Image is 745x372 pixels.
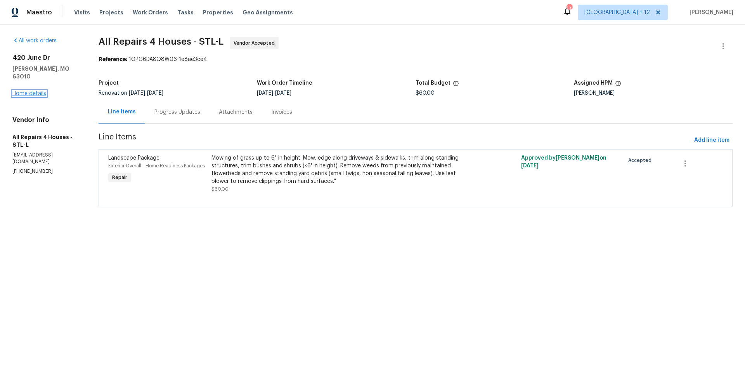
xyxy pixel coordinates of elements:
span: $60.00 [211,187,229,191]
span: Visits [74,9,90,16]
div: 133 [567,5,572,12]
span: [DATE] [257,90,273,96]
span: [DATE] [147,90,163,96]
span: - [129,90,163,96]
span: Renovation [99,90,163,96]
span: Maestro [26,9,52,16]
span: The total cost of line items that have been proposed by Opendoor. This sum includes line items th... [453,80,459,90]
span: Add line item [694,136,729,145]
span: All Repairs 4 Houses - STL-L [99,37,223,46]
span: Repair [109,174,130,181]
span: Geo Assignments [243,9,293,16]
span: [DATE] [129,90,145,96]
span: Properties [203,9,233,16]
span: Line Items [99,133,691,148]
h5: Total Budget [416,80,450,86]
span: $60.00 [416,90,435,96]
span: Projects [99,9,123,16]
p: [PHONE_NUMBER] [12,168,80,175]
button: Add line item [691,133,733,148]
div: Invoices [271,108,292,116]
h5: Project [99,80,119,86]
span: [GEOGRAPHIC_DATA] + 12 [584,9,650,16]
div: 1GPG6DA8Q8W06-1e8ae3ce4 [99,56,733,63]
a: Home details [12,91,46,96]
p: [EMAIL_ADDRESS][DOMAIN_NAME] [12,152,80,165]
div: Attachments [219,108,253,116]
h5: [PERSON_NAME], MO 63010 [12,65,80,80]
span: [DATE] [275,90,291,96]
div: Progress Updates [154,108,200,116]
span: [DATE] [521,163,539,169]
span: Work Orders [133,9,168,16]
h5: Assigned HPM [574,80,613,86]
span: Vendor Accepted [234,39,278,47]
div: Mowing of grass up to 6" in height. Mow, edge along driveways & sidewalks, trim along standing st... [211,154,465,185]
span: Approved by [PERSON_NAME] on [521,155,606,169]
h2: 420 June Dr [12,54,80,62]
h5: All Repairs 4 Houses - STL-L [12,133,80,149]
a: All work orders [12,38,57,43]
div: [PERSON_NAME] [574,90,733,96]
span: The hpm assigned to this work order. [615,80,621,90]
h5: Work Order Timeline [257,80,312,86]
span: [PERSON_NAME] [686,9,733,16]
span: - [257,90,291,96]
span: Accepted [628,156,655,164]
span: Exterior Overall - Home Readiness Packages [108,163,205,168]
div: Line Items [108,108,136,116]
span: Landscape Package [108,155,159,161]
span: Tasks [177,10,194,15]
b: Reference: [99,57,127,62]
h4: Vendor Info [12,116,80,124]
